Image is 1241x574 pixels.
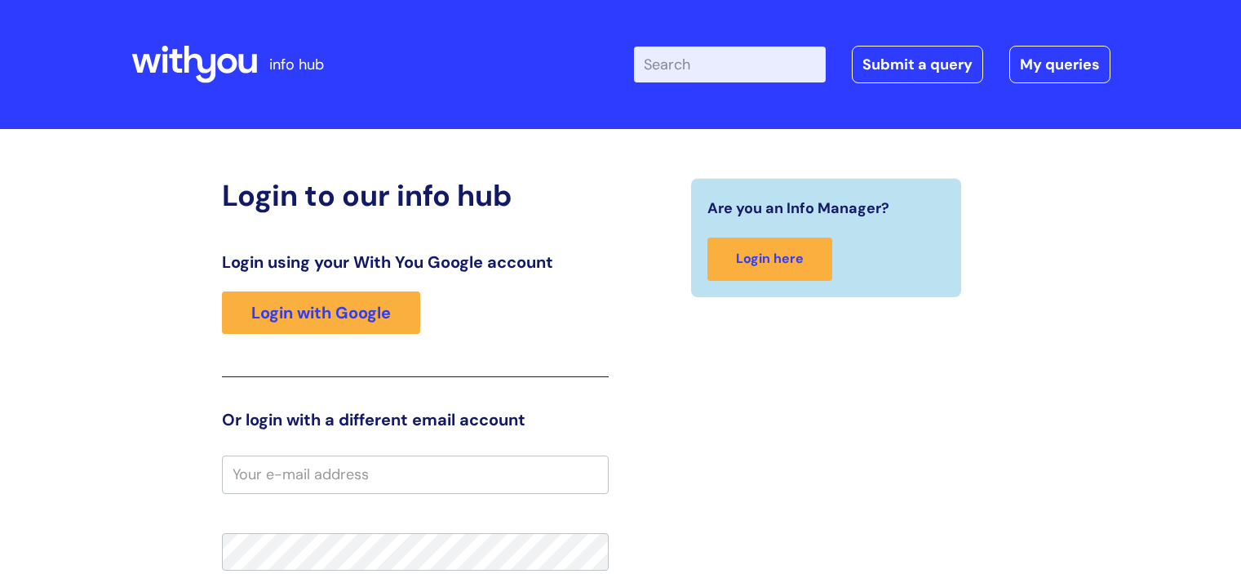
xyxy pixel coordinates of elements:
[222,410,609,429] h3: Or login with a different email account
[1009,46,1110,83] a: My queries
[852,46,983,83] a: Submit a query
[222,291,420,334] a: Login with Google
[707,238,832,281] a: Login here
[222,178,609,213] h2: Login to our info hub
[222,456,609,493] input: Your e-mail address
[269,51,324,78] p: info hub
[634,47,826,82] input: Search
[707,195,889,221] span: Are you an Info Manager?
[222,252,609,272] h3: Login using your With You Google account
